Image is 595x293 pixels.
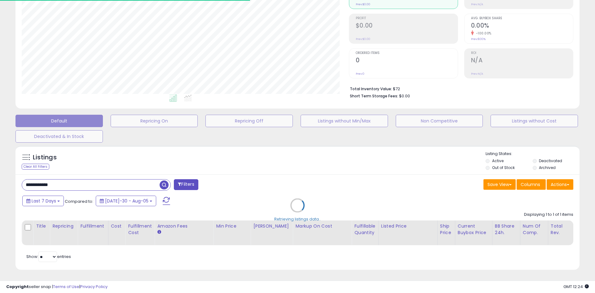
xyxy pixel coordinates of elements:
[491,115,578,127] button: Listings without Cost
[356,51,458,55] span: Ordered Items
[301,115,388,127] button: Listings without Min/Max
[471,22,573,30] h2: 0.00%
[471,72,483,76] small: Prev: N/A
[205,115,293,127] button: Repricing Off
[350,85,569,92] li: $72
[471,2,483,6] small: Prev: N/A
[356,22,458,30] h2: $0.00
[15,130,103,143] button: Deactivated & In Stock
[396,115,483,127] button: Non Competitive
[356,57,458,65] h2: 0
[356,2,370,6] small: Prev: $0.00
[350,93,398,99] b: Short Term Storage Fees:
[471,17,573,20] span: Avg. Buybox Share
[6,284,29,290] strong: Copyright
[471,37,486,41] small: Prev: 8.00%
[399,93,410,99] span: $0.00
[15,115,103,127] button: Default
[474,31,491,36] small: -100.00%
[471,51,573,55] span: ROI
[356,72,364,76] small: Prev: 0
[350,86,392,91] b: Total Inventory Value:
[356,37,370,41] small: Prev: $0.00
[6,284,108,290] div: seller snap | |
[53,284,79,290] a: Terms of Use
[471,57,573,65] h2: N/A
[356,17,458,20] span: Profit
[274,216,321,222] div: Retrieving listings data..
[80,284,108,290] a: Privacy Policy
[111,115,198,127] button: Repricing On
[563,284,589,290] span: 2025-08-13 12:24 GMT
